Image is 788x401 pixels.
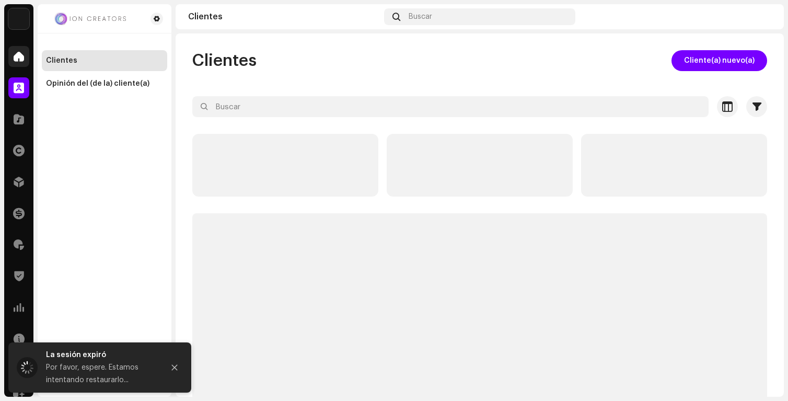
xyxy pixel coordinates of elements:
[42,73,167,94] re-m-nav-item: Opinión del (de la) cliente(a)
[192,96,709,117] input: Buscar
[409,13,432,21] span: Buscar
[192,50,257,71] span: Clientes
[42,50,167,71] re-m-nav-item: Clientes
[164,357,185,378] button: Close
[755,8,771,25] img: 40fed2f0-ea1d-4322-8f16-b5be3c3a9a79
[46,13,134,25] img: 11f7a6a7-6d80-4cff-bf09-31493e25f8bd
[46,56,77,65] div: Clientes
[46,79,149,88] div: Opinión del (de la) cliente(a)
[46,361,156,386] div: Por favor, espere. Estamos intentando restaurarlo...
[671,50,767,71] button: Cliente(a) nuevo(a)
[188,13,380,21] div: Clientes
[8,8,29,29] img: 59a3fc6d-c287-4562-9dd6-e417e362e1a1
[46,349,156,361] div: La sesión expiró
[684,50,755,71] span: Cliente(a) nuevo(a)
